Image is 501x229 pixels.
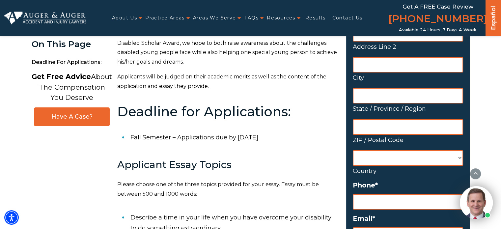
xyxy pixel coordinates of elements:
[353,135,463,145] label: ZIP / Postal Code
[32,72,112,103] p: About The Compensation You Deserve
[117,104,338,119] h2: Deadline for Applications:
[399,27,477,33] span: Available 24 Hours, 7 Days a Week
[32,72,91,81] strong: Get Free Advice
[41,113,103,121] span: Have A Case?
[267,11,295,25] a: Resources
[353,181,463,189] label: Phone
[117,159,338,170] h3: Applicant Essay Topics
[117,180,338,199] p: Please choose one of the three topics provided for your essay. Essay must be between 500 and 1000...
[112,11,137,25] a: About Us
[353,72,463,83] label: City
[460,186,493,219] img: Intaker widget Avatar
[130,129,338,146] li: Fall Semester – Applications due by [DATE]
[353,42,463,52] label: Address Line 2
[34,107,110,126] a: Have A Case?
[145,11,185,25] a: Practice Areas
[4,12,86,24] img: Auger & Auger Accident and Injury Lawyers Logo
[470,168,481,180] button: scroll to up
[353,215,463,222] label: Email
[117,10,338,67] p: The Disabled Scholar Award is just a part of our efforts to be good members of the community and ...
[32,56,112,69] span: Deadline for Applications:
[305,11,326,25] a: Results
[117,72,338,91] p: Applicants will be judged on their academic merits as well as the content of the application and ...
[353,103,463,114] label: State / Province / Region
[332,11,362,25] a: Contact Us
[244,11,259,25] a: FAQs
[388,12,487,27] a: [PHONE_NUMBER]
[353,166,463,176] label: Country
[403,3,473,10] span: Get a FREE Case Review
[193,11,236,25] a: Areas We Serve
[4,210,19,225] div: Accessibility Menu
[32,40,112,49] div: On This Page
